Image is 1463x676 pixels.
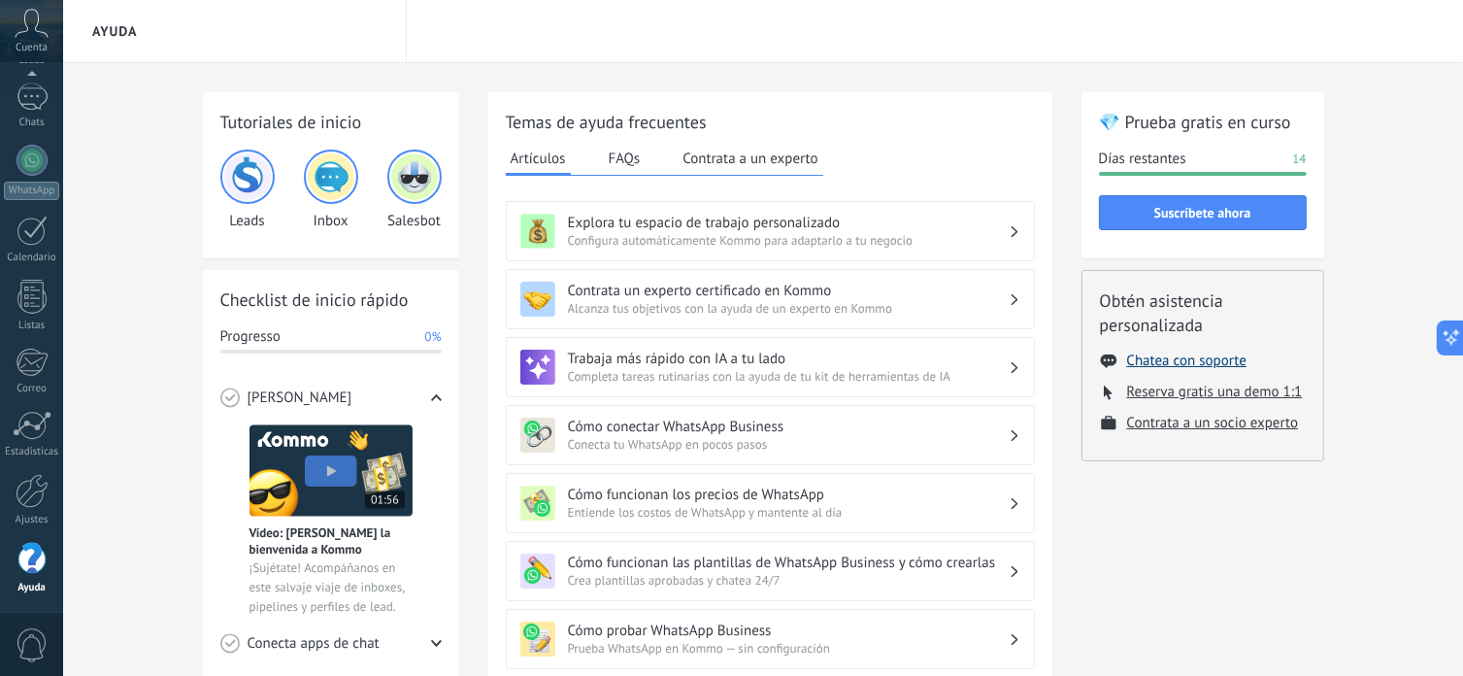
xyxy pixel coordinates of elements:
span: 0% [424,327,441,347]
h2: Tutoriales de inicio [220,110,442,134]
span: Progresso [220,327,281,347]
span: 14 [1292,150,1306,169]
div: Inbox [304,150,358,230]
button: Contrata a un socio experto [1127,414,1299,432]
span: Alcanza tus objetivos con la ayuda de un experto en Kommo [568,300,1009,317]
h3: Explora tu espacio de trabajo personalizado [568,214,1009,232]
span: Entiende los costos de WhatsApp y mantente al día [568,504,1009,521]
h3: Cómo funcionan las plantillas de WhatsApp Business y cómo crearlas [568,554,1009,572]
h3: Cómo probar WhatsApp Business [568,622,1009,640]
div: Leads [220,150,275,230]
h3: Cómo funcionan los precios de WhatsApp [568,486,1009,504]
h2: Obtén asistencia personalizada [1100,288,1306,337]
span: ¡Sujétate! Acompáñanos en este salvaje viaje de inboxes, pipelines y perfiles de lead. [249,558,413,617]
button: Contrata a un experto [678,144,822,173]
div: Correo [4,383,60,395]
h3: Contrata un experto certificado en Kommo [568,282,1009,300]
span: Configura automáticamente Kommo para adaptarlo a tu negocio [568,232,1009,249]
span: Cuenta [16,42,48,54]
button: FAQs [604,144,646,173]
div: Chats [4,117,60,129]
span: Suscríbete ahora [1154,206,1251,220]
span: Prueba WhatsApp en Kommo — sin configuración [568,640,1009,657]
button: Artículos [506,144,571,176]
span: [PERSON_NAME] [248,389,352,408]
button: Reserva gratis una demo 1:1 [1127,383,1303,401]
span: Días restantes [1099,150,1186,169]
div: Ayuda [4,582,60,594]
div: Estadísticas [4,446,60,458]
h2: Checklist de inicio rápido [220,287,442,312]
button: Suscríbete ahora [1099,195,1307,230]
div: Listas [4,320,60,332]
span: Conecta tu WhatsApp en pocos pasos [568,436,1009,453]
div: WhatsApp [4,182,59,200]
div: Ajustes [4,514,60,526]
img: Meet video [249,424,413,517]
h3: Cómo conectar WhatsApp Business [568,418,1009,436]
span: Completa tareas rutinarias con la ayuda de tu kit de herramientas de IA [568,368,1009,385]
span: Conecta apps de chat [248,634,380,654]
span: Crea plantillas aprobadas y chatea 24/7 [568,572,1009,589]
h3: Trabaja más rápido con IA a tu lado [568,350,1009,368]
button: Chatea con soporte [1127,352,1247,370]
div: Calendario [4,252,60,264]
div: Salesbot [387,150,442,230]
span: Vídeo: [PERSON_NAME] la bienvenida a Kommo [249,524,413,558]
h2: 💎 Prueba gratis en curso [1099,110,1307,134]
h2: Temas de ayuda frecuentes [506,110,1035,134]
